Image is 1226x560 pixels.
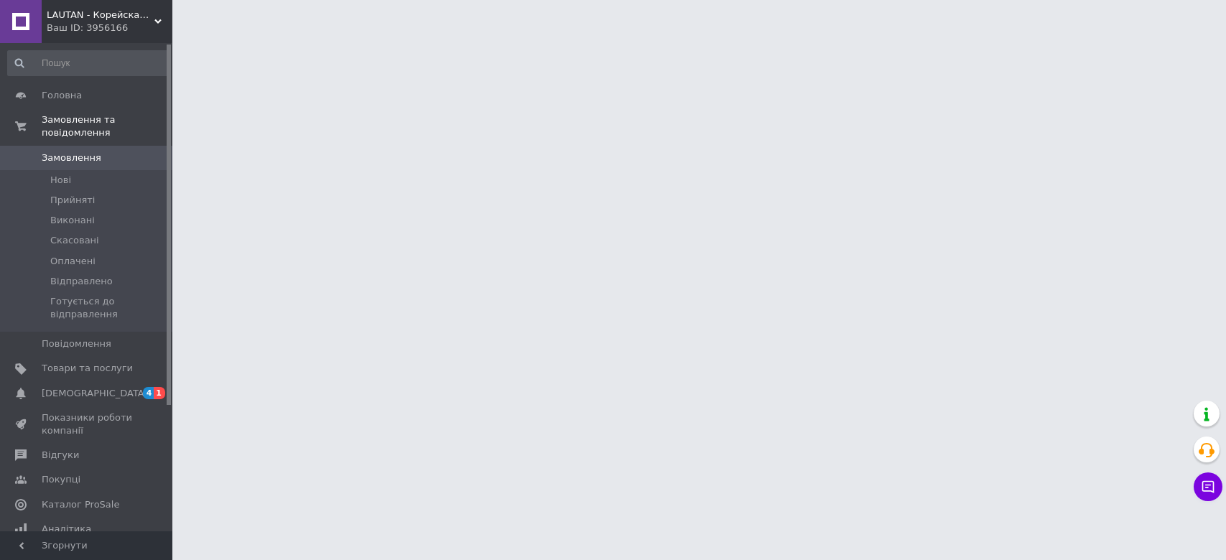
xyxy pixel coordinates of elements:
span: Замовлення [42,151,101,164]
button: Чат з покупцем [1194,472,1222,501]
span: Замовлення та повідомлення [42,113,172,139]
input: Пошук [7,50,169,76]
span: 4 [143,387,154,399]
span: Відправлено [50,275,113,288]
span: Покупці [42,473,80,486]
span: Головна [42,89,82,102]
span: Відгуки [42,449,79,462]
span: Нові [50,174,71,187]
span: Каталог ProSale [42,498,119,511]
span: Товари та послуги [42,362,133,375]
span: Оплачені [50,255,96,268]
span: Прийняті [50,194,95,207]
div: Ваш ID: 3956166 [47,22,172,34]
span: Повідомлення [42,337,111,350]
span: Аналітика [42,523,91,536]
span: LAUTAN - Корейская Косметика [47,9,154,22]
span: Готується до відправлення [50,295,167,321]
span: Виконані [50,214,95,227]
span: Скасовані [50,234,99,247]
span: Показники роботи компанії [42,411,133,437]
span: [DEMOGRAPHIC_DATA] [42,387,148,400]
span: 1 [154,387,165,399]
